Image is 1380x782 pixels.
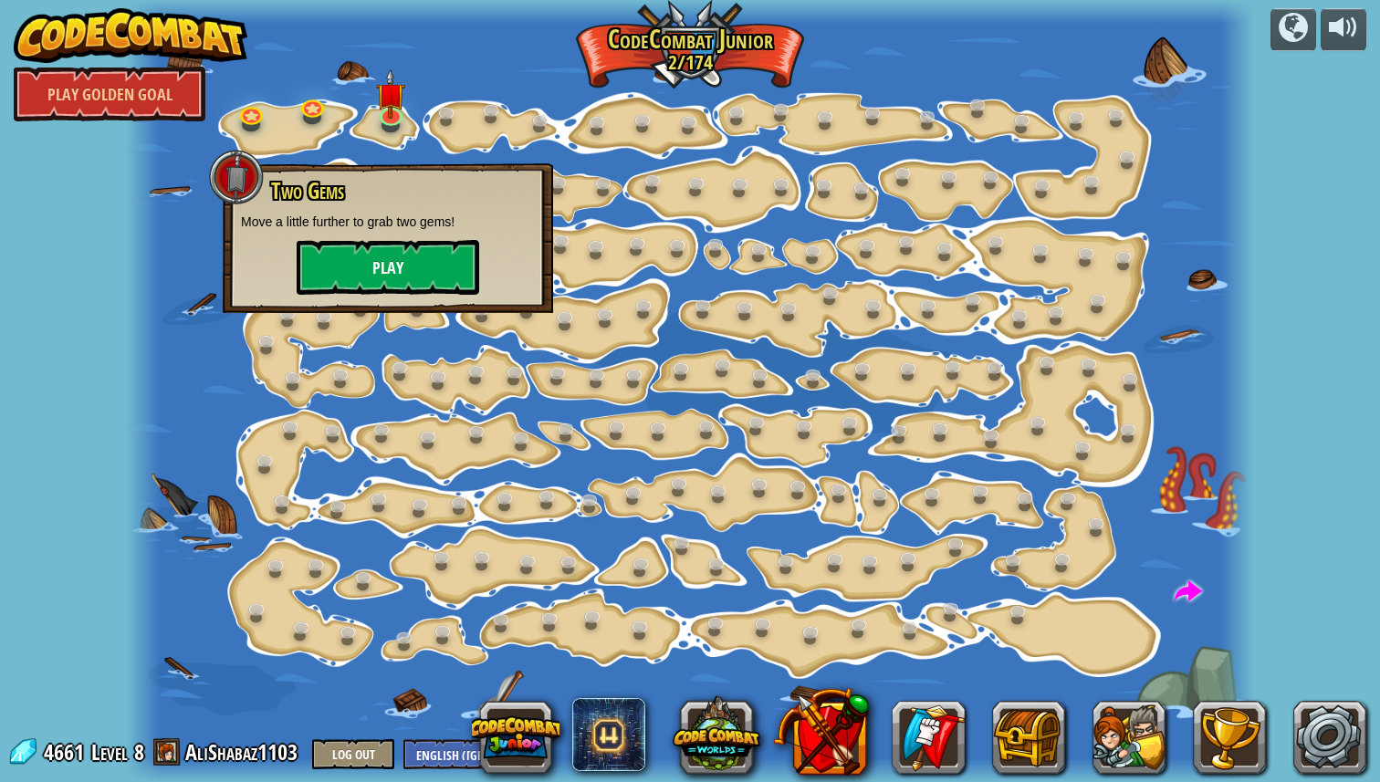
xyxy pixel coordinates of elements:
img: level-banner-unstarted.png [376,68,405,119]
button: Campaigns [1270,8,1316,51]
img: CodeCombat - Learn how to code by playing a game [14,8,247,63]
button: Log Out [312,739,394,769]
span: Level [91,737,128,767]
button: Adjust volume [1321,8,1366,51]
span: Two Gems [271,175,344,206]
p: Move a little further to grab two gems! [241,213,535,231]
button: Play [297,240,479,295]
span: 8 [134,737,144,766]
a: AliShabaz1103 [185,737,303,766]
a: Play Golden Goal [14,67,205,121]
span: 4661 [44,737,89,766]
